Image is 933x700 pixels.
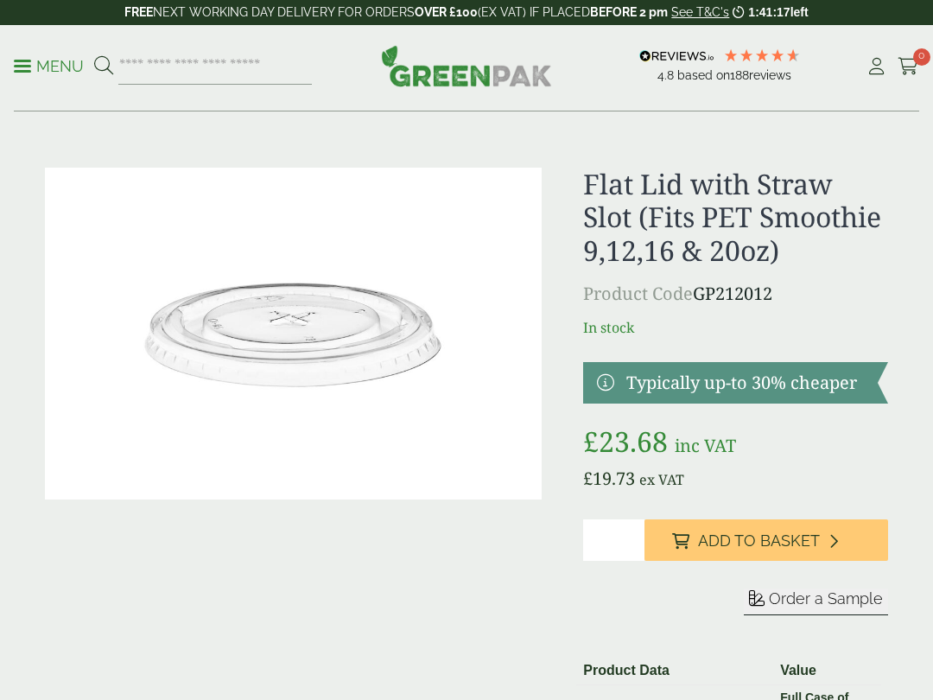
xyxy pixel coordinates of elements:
a: Menu [14,56,84,73]
img: GreenPak Supplies [381,45,552,86]
div: 4.79 Stars [723,48,801,63]
span: £ [583,467,593,490]
a: 0 [898,54,919,80]
span: Add to Basket [698,531,820,550]
span: 188 [730,68,749,82]
p: In stock [583,317,888,338]
img: Flat Lid With Straw Slot (Fits PET 9,12,16 & 20oz) Single Sleeve 0 [45,168,542,500]
bdi: 19.73 [583,467,635,490]
button: Order a Sample [744,589,888,615]
i: Cart [898,58,919,75]
h1: Flat Lid with Straw Slot (Fits PET Smoothie 9,12,16 & 20oz) [583,168,888,267]
span: Order a Sample [769,589,883,608]
i: My Account [866,58,887,75]
span: ex VAT [639,470,684,489]
span: left [790,5,809,19]
span: reviews [749,68,791,82]
strong: BEFORE 2 pm [590,5,668,19]
p: GP212012 [583,281,888,307]
strong: OVER £100 [415,5,478,19]
span: 0 [913,48,930,66]
th: Product Data [576,657,773,685]
th: Value [773,657,881,685]
span: inc VAT [675,434,736,457]
img: REVIEWS.io [639,50,714,62]
span: Product Code [583,282,693,305]
strong: FREE [124,5,153,19]
a: See T&C's [671,5,729,19]
span: £ [583,423,599,460]
span: Based on [677,68,730,82]
p: Menu [14,56,84,77]
button: Add to Basket [644,519,888,561]
bdi: 23.68 [583,423,668,460]
span: 4.8 [657,68,677,82]
span: 1:41:17 [748,5,790,19]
